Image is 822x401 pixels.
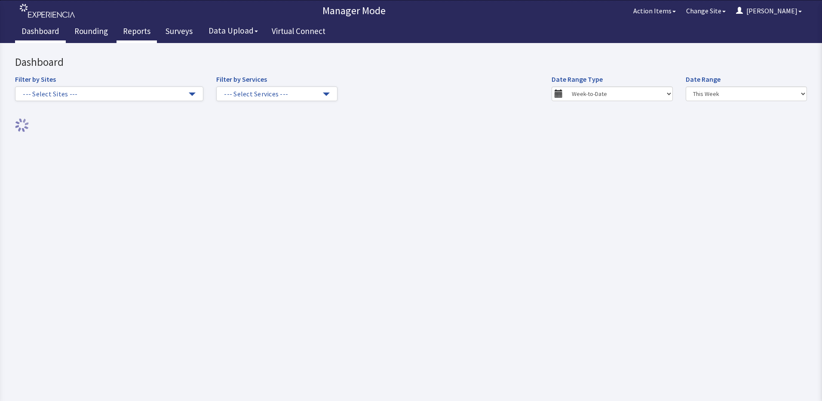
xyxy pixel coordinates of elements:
button: Data Upload [203,23,263,39]
a: Rounding [68,22,114,43]
span: --- Select Services --- [224,46,321,56]
a: Surveys [159,22,199,43]
label: Date Range [686,31,721,41]
span: --- Select Sites --- [23,46,187,56]
label: Date Range Type [552,31,603,41]
p: Manager Mode [80,4,628,18]
a: Reports [117,22,157,43]
button: [PERSON_NAME] [731,2,807,19]
img: experiencia_logo.png [20,4,75,18]
label: Filter by Services [216,31,267,41]
button: Change Site [681,2,731,19]
a: Virtual Connect [265,22,332,43]
button: --- Select Services --- [216,43,337,58]
a: Dashboard [15,22,66,43]
button: --- Select Sites --- [15,43,203,58]
h2: Dashboard [15,13,606,25]
label: Filter by Sites [15,31,56,41]
button: Action Items [628,2,681,19]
